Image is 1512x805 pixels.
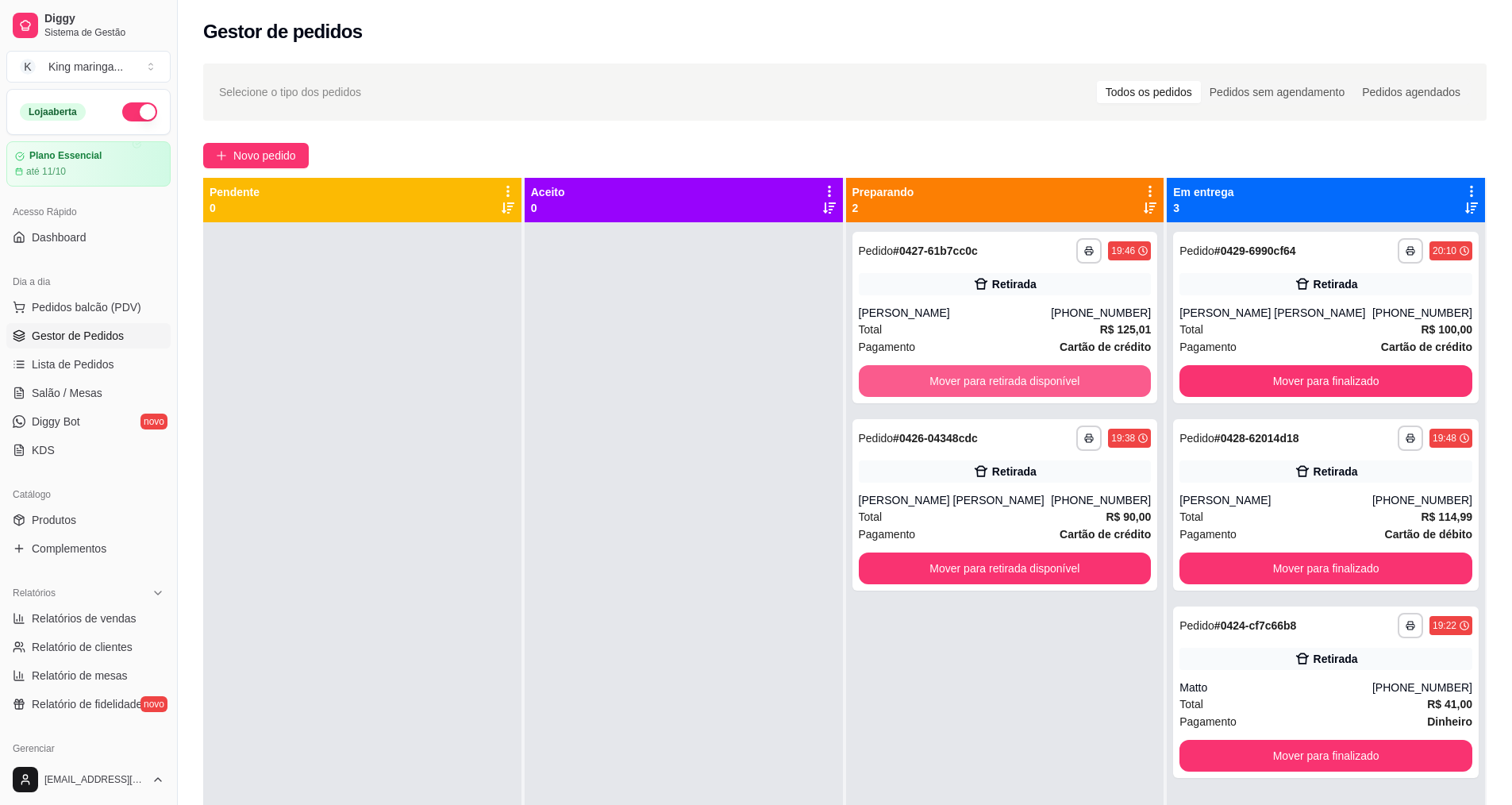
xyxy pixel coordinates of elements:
[859,492,1052,508] div: [PERSON_NAME] [PERSON_NAME]
[893,245,978,257] strong: # 0427-61b7cc0c
[1179,365,1472,397] button: Mover para finalizado
[216,150,227,161] span: plus
[1201,81,1353,103] div: Pedidos sem agendamento
[203,143,309,168] button: Novo pedido
[6,295,171,320] button: Pedidos balcão (PDV)
[859,508,883,526] span: Total
[6,409,171,434] a: Diggy Botnovo
[859,553,1152,584] button: Mover para retirada disponível
[6,380,171,406] a: Salão / Mesas
[1214,432,1299,445] strong: # 0428-62014d18
[32,299,141,315] span: Pedidos balcão (PDV)
[32,541,106,557] span: Complementos
[531,200,565,216] p: 0
[219,83,361,101] span: Selecione o tipo dos pedidos
[6,437,171,463] a: KDS
[1372,680,1472,695] div: [PHONE_NUMBER]
[6,482,171,507] div: Catálogo
[32,512,76,528] span: Produtos
[1051,492,1151,508] div: [PHONE_NUMBER]
[1060,341,1151,353] strong: Cartão de crédito
[6,606,171,631] a: Relatórios de vendas
[1385,528,1472,541] strong: Cartão de débito
[1372,492,1472,508] div: [PHONE_NUMBER]
[1353,81,1469,103] div: Pedidos agendados
[1314,276,1358,292] div: Retirada
[6,199,171,225] div: Acesso Rápido
[1179,695,1203,713] span: Total
[32,610,137,626] span: Relatórios de vendas
[992,464,1037,480] div: Retirada
[859,305,1052,321] div: [PERSON_NAME]
[1100,323,1152,336] strong: R$ 125,01
[1381,341,1472,353] strong: Cartão de crédito
[1179,526,1237,543] span: Pagamento
[1179,338,1237,356] span: Pagamento
[29,150,102,162] article: Plano Essencial
[1060,528,1151,541] strong: Cartão de crédito
[852,200,914,216] p: 2
[26,165,66,178] article: até 11/10
[6,51,171,83] button: Select a team
[48,59,123,75] div: King maringa ...
[203,19,363,44] h2: Gestor de pedidos
[6,761,171,799] button: [EMAIL_ADDRESS][DOMAIN_NAME]
[233,147,296,164] span: Novo pedido
[44,26,164,39] span: Sistema de Gestão
[1427,698,1472,711] strong: R$ 41,00
[1179,492,1372,508] div: [PERSON_NAME]
[210,200,260,216] p: 0
[32,328,124,344] span: Gestor de Pedidos
[859,245,894,257] span: Pedido
[1433,432,1456,445] div: 19:48
[859,338,916,356] span: Pagamento
[1173,184,1233,200] p: Em entrega
[1179,680,1372,695] div: Matto
[859,432,894,445] span: Pedido
[852,184,914,200] p: Preparando
[1433,619,1456,632] div: 19:22
[1051,305,1151,321] div: [PHONE_NUMBER]
[1314,464,1358,480] div: Retirada
[6,536,171,561] a: Complementos
[1111,432,1135,445] div: 19:38
[1421,510,1472,523] strong: R$ 114,99
[32,639,133,655] span: Relatório de clientes
[859,365,1152,397] button: Mover para retirada disponível
[6,736,171,761] div: Gerenciar
[1179,321,1203,338] span: Total
[6,225,171,250] a: Dashboard
[32,696,142,712] span: Relatório de fidelidade
[1106,510,1151,523] strong: R$ 90,00
[1179,713,1237,730] span: Pagamento
[32,414,80,429] span: Diggy Bot
[6,6,171,44] a: DiggySistema de Gestão
[1173,200,1233,216] p: 3
[6,323,171,349] a: Gestor de Pedidos
[1179,553,1472,584] button: Mover para finalizado
[6,663,171,688] a: Relatório de mesas
[1433,245,1456,257] div: 20:10
[1179,508,1203,526] span: Total
[32,442,55,458] span: KDS
[6,352,171,377] a: Lista de Pedidos
[32,229,87,245] span: Dashboard
[859,526,916,543] span: Pagamento
[6,691,171,717] a: Relatório de fidelidadenovo
[210,184,260,200] p: Pendente
[6,634,171,660] a: Relatório de clientes
[1372,305,1472,321] div: [PHONE_NUMBER]
[44,12,164,26] span: Diggy
[44,773,145,786] span: [EMAIL_ADDRESS][DOMAIN_NAME]
[1179,245,1214,257] span: Pedido
[20,103,86,121] div: Loja aberta
[893,432,978,445] strong: # 0426-04348cdc
[32,385,102,401] span: Salão / Mesas
[1179,305,1372,321] div: [PERSON_NAME] [PERSON_NAME]
[1111,245,1135,257] div: 19:46
[1097,81,1201,103] div: Todos os pedidos
[1421,323,1472,336] strong: R$ 100,00
[1427,715,1472,728] strong: Dinheiro
[859,321,883,338] span: Total
[6,507,171,533] a: Produtos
